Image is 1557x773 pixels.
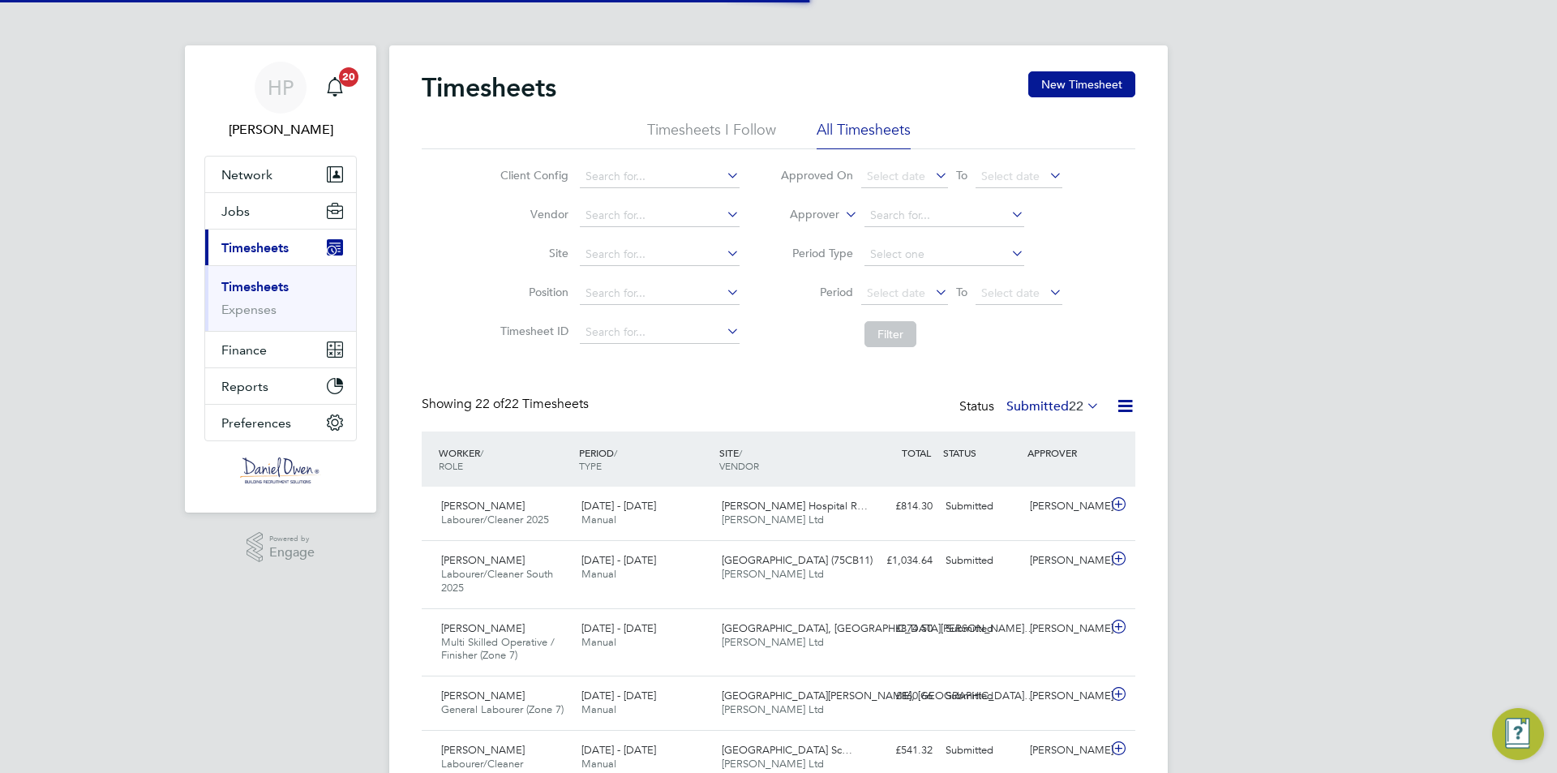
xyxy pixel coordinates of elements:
div: £541.32 [855,737,939,764]
label: Client Config [495,168,568,183]
div: [PERSON_NAME] [1023,616,1108,642]
a: Expenses [221,302,277,317]
span: [DATE] - [DATE] [581,553,656,567]
input: Search for... [580,165,740,188]
div: Status [959,396,1103,419]
div: [PERSON_NAME] [1023,548,1108,574]
button: Engage Resource Center [1492,708,1544,760]
div: [PERSON_NAME] [1023,737,1108,764]
label: Submitted [1006,398,1100,414]
div: [PERSON_NAME] [1023,683,1108,710]
span: To [951,165,972,186]
span: / [614,446,617,459]
li: Timesheets I Follow [647,120,776,149]
span: [DATE] - [DATE] [581,689,656,702]
div: £860.66 [855,683,939,710]
div: Submitted [939,548,1023,574]
span: Manual [581,757,616,771]
label: Vendor [495,207,568,221]
span: [DATE] - [DATE] [581,621,656,635]
span: HP [268,77,294,98]
button: Timesheets [205,230,356,265]
a: Timesheets [221,279,289,294]
li: All Timesheets [817,120,911,149]
span: [DATE] - [DATE] [581,743,656,757]
button: Preferences [205,405,356,440]
span: [PERSON_NAME] [441,689,525,702]
input: Search for... [864,204,1024,227]
img: danielowen-logo-retina.png [240,457,321,483]
input: Search for... [580,321,740,344]
label: Site [495,246,568,260]
span: Manual [581,702,616,716]
div: Submitted [939,737,1023,764]
span: Labourer/Cleaner South 2025 [441,567,553,595]
span: [PERSON_NAME] Ltd [722,513,824,526]
div: £874.50 [855,616,939,642]
button: New Timesheet [1028,71,1135,97]
button: Finance [205,332,356,367]
span: Labourer/Cleaner 2025 [441,513,549,526]
span: ROLE [439,459,463,472]
span: Harry Pryke [204,120,357,140]
span: General Labourer (Zone 7) [441,702,564,716]
span: [GEOGRAPHIC_DATA] (75CB11) [722,553,873,567]
span: [GEOGRAPHIC_DATA], [GEOGRAPHIC_DATA][PERSON_NAME]… [722,621,1035,635]
div: Submitted [939,493,1023,520]
span: Preferences [221,415,291,431]
span: Multi Skilled Operative / Finisher (Zone 7) [441,635,555,663]
span: VENDOR [719,459,759,472]
span: Engage [269,546,315,560]
div: APPROVER [1023,438,1108,467]
div: Timesheets [205,265,356,331]
span: 22 [1069,398,1083,414]
span: TOTAL [902,446,931,459]
span: [PERSON_NAME] [441,743,525,757]
span: [PERSON_NAME] [441,621,525,635]
span: Manual [581,635,616,649]
span: Select date [981,169,1040,183]
label: Approver [766,207,839,223]
label: Period [780,285,853,299]
div: [PERSON_NAME] [1023,493,1108,520]
div: Submitted [939,616,1023,642]
span: TYPE [579,459,602,472]
input: Search for... [580,204,740,227]
span: To [951,281,972,303]
label: Timesheet ID [495,324,568,338]
div: WORKER [435,438,575,480]
span: [PERSON_NAME] Ltd [722,757,824,771]
input: Search for... [580,243,740,266]
div: STATUS [939,438,1023,467]
span: Jobs [221,204,250,219]
h2: Timesheets [422,71,556,104]
span: Manual [581,513,616,526]
span: [PERSON_NAME] Ltd [722,567,824,581]
div: Showing [422,396,592,413]
div: Submitted [939,683,1023,710]
span: 22 of [475,396,504,412]
span: [PERSON_NAME] [441,553,525,567]
span: / [739,446,742,459]
span: [PERSON_NAME] [441,499,525,513]
span: Manual [581,567,616,581]
span: Finance [221,342,267,358]
a: HP[PERSON_NAME] [204,62,357,140]
button: Jobs [205,193,356,229]
a: Go to home page [204,457,357,483]
span: / [480,446,483,459]
button: Filter [864,321,916,347]
div: PERIOD [575,438,715,480]
label: Period Type [780,246,853,260]
span: 20 [339,67,358,87]
span: Select date [981,286,1040,300]
span: [PERSON_NAME] Ltd [722,702,824,716]
input: Select one [864,243,1024,266]
input: Search for... [580,282,740,305]
button: Reports [205,368,356,404]
label: Position [495,285,568,299]
span: [GEOGRAPHIC_DATA][PERSON_NAME], [GEOGRAPHIC_DATA]… [722,689,1035,702]
span: Timesheets [221,240,289,256]
nav: Main navigation [185,45,376,513]
span: [PERSON_NAME] Ltd [722,635,824,649]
